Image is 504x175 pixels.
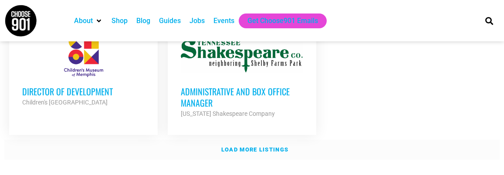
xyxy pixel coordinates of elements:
[189,16,205,26] a: Jobs
[70,13,471,28] nav: Main nav
[221,146,288,153] strong: Load more listings
[181,86,303,108] h3: Administrative and Box Office Manager
[70,13,107,28] div: About
[22,86,145,97] h3: Director of Development
[482,13,496,28] div: Search
[4,140,500,160] a: Load more listings
[168,20,316,132] a: Administrative and Box Office Manager [US_STATE] Shakespeare Company
[74,16,93,26] a: About
[159,16,181,26] a: Guides
[136,16,150,26] a: Blog
[9,20,158,121] a: Director of Development Children's [GEOGRAPHIC_DATA]
[112,16,128,26] a: Shop
[213,16,234,26] a: Events
[22,99,108,106] strong: Children's [GEOGRAPHIC_DATA]
[181,110,275,117] strong: [US_STATE] Shakespeare Company
[247,16,318,26] a: Get Choose901 Emails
